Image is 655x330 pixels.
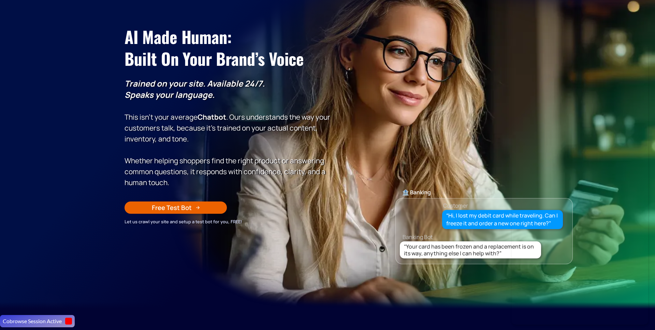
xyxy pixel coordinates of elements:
h1: AI Made Human: ‍ [125,26,331,70]
div: “Hi, I lost my debit card while traveling. Can I freeze it and order a new one right here?” [446,212,559,227]
iframe: ChatBeacon Live Chat Client [512,44,648,325]
div: 🏦 Banking [396,187,572,197]
strong: Chatbot [198,112,226,122]
p: This isn’t your average . Ours understands the way your customers talk, because it’s trained on y... [125,78,331,188]
img: Arrow [196,206,200,210]
button: Stop Cobrowse [65,318,72,325]
div: Let us crawl your site and setup a test bot for you, FREE! [125,218,331,225]
div: Customer [443,201,468,210]
strong: Trained on your site. Available 24/7. Speaks your language. [125,78,265,100]
a: Free Test Bot [125,201,227,214]
span: Built on Your Brand’s Voice [125,46,304,71]
div: Free Test Bot [152,203,192,212]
